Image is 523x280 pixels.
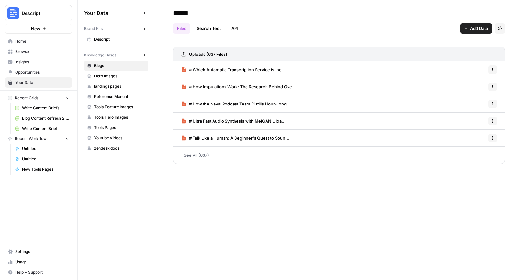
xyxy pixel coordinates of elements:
a: # How Imputations Work: The Research Behind Ove... [181,78,296,95]
span: Untitled [22,146,69,152]
span: # Ultra Fast Audio Synthesis with MelGAN Ultra... [189,118,286,124]
span: # How Imputations Work: The Research Behind Ove... [189,84,296,90]
button: Add Data [460,23,492,34]
img: Descript Logo [7,7,19,19]
a: Reference Manual [84,92,148,102]
span: Youtube Videos [94,135,145,141]
span: Recent Grids [15,95,38,101]
span: Tools Pages [94,125,145,131]
a: See All (637) [173,147,505,164]
span: Blog Content Refresh 2.0 Grid [22,115,69,121]
a: # How the Naval Podcast Team Distills Hour-Long... [181,95,290,112]
span: New Tools Pages [22,166,69,172]
span: Tools Feature Images [94,104,145,110]
a: Opportunities [5,67,72,77]
span: New [31,25,40,32]
a: Usage [5,257,72,267]
span: # How the Naval Podcast Team Distills Hour-Long... [189,101,290,107]
span: Your Data [84,9,141,17]
a: Untitled [12,144,72,154]
h3: Uploads (637 Files) [189,51,227,57]
button: Workspace: Descript [5,5,72,21]
a: # Which Automatic Transcription Service is the ... [181,61,287,78]
a: Uploads (637 Files) [181,47,227,61]
a: Tools Hero Images [84,112,148,123]
a: Blog Content Refresh 2.0 Grid [12,113,72,124]
span: Hero Images [94,73,145,79]
a: Tools Feature Images [84,102,148,112]
a: Browse [5,46,72,57]
span: Reference Manual [94,94,145,100]
button: New [5,24,72,34]
span: # Talk Like a Human: A Beginner's Quest to Soun... [189,135,289,141]
a: zendesk docs [84,143,148,154]
a: API [227,23,242,34]
a: Home [5,36,72,46]
span: Opportunities [15,69,69,75]
span: # Which Automatic Transcription Service is the ... [189,66,287,73]
span: Settings [15,249,69,255]
a: Blogs [84,61,148,71]
a: landings pages [84,81,148,92]
button: Help + Support [5,267,72,277]
a: New Tools Pages [12,164,72,175]
span: Knowledge Bases [84,52,116,58]
a: Search Test [193,23,225,34]
a: Tools Pages [84,123,148,133]
span: Descript [94,36,145,42]
span: zendesk docs [94,145,145,151]
span: Write Content Briefs [22,126,69,132]
span: Your Data [15,80,69,85]
span: Recent Workflows [15,136,48,142]
span: Insights [15,59,69,65]
span: Browse [15,49,69,55]
span: Help + Support [15,269,69,275]
a: Hero Images [84,71,148,81]
button: Recent Workflows [5,134,72,144]
span: Add Data [470,25,488,32]
a: Write Content Briefs [12,124,72,134]
span: Untitled [22,156,69,162]
a: Write Content Briefs [12,103,72,113]
a: Youtube Videos [84,133,148,143]
a: Descript [84,34,148,45]
span: Usage [15,259,69,265]
a: Untitled [12,154,72,164]
span: Brand Kits [84,26,103,32]
span: Descript [22,10,61,16]
button: Recent Grids [5,93,72,103]
span: Blogs [94,63,145,69]
span: Write Content Briefs [22,105,69,111]
span: Tools Hero Images [94,115,145,120]
span: Home [15,38,69,44]
span: landings pages [94,84,145,89]
a: Insights [5,57,72,67]
a: Your Data [5,77,72,88]
a: # Ultra Fast Audio Synthesis with MelGAN Ultra... [181,113,286,129]
a: Settings [5,246,72,257]
a: # Talk Like a Human: A Beginner's Quest to Soun... [181,130,289,146]
a: Files [173,23,190,34]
